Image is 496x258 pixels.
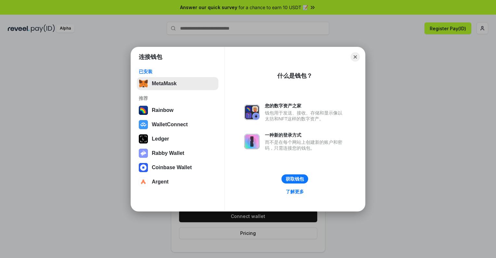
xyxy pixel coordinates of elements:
div: 什么是钱包？ [277,72,312,80]
button: Coinbase Wallet [137,161,218,174]
div: 推荐 [139,95,216,101]
a: 了解更多 [282,187,308,196]
div: 了解更多 [286,189,304,195]
button: Ledger [137,132,218,145]
div: Argent [152,179,169,185]
img: svg+xml,%3Csvg%20xmlns%3D%22http%3A%2F%2Fwww.w3.org%2F2000%2Fsvg%22%20width%3D%2228%22%20height%3... [139,134,148,143]
div: Rabby Wallet [152,150,184,156]
button: Argent [137,175,218,188]
h1: 连接钱包 [139,53,162,61]
button: Rainbow [137,104,218,117]
div: 您的数字资产之家 [265,103,346,109]
img: svg+xml,%3Csvg%20width%3D%2228%22%20height%3D%2228%22%20viewBox%3D%220%200%2028%2028%22%20fill%3D... [139,177,148,186]
img: svg+xml,%3Csvg%20width%3D%2228%22%20height%3D%2228%22%20viewBox%3D%220%200%2028%2028%22%20fill%3D... [139,120,148,129]
img: svg+xml,%3Csvg%20width%3D%2228%22%20height%3D%2228%22%20viewBox%3D%220%200%2028%2028%22%20fill%3D... [139,163,148,172]
div: 钱包用于发送、接收、存储和显示像以太坊和NFT这样的数字资产。 [265,110,346,122]
button: MetaMask [137,77,218,90]
img: svg+xml,%3Csvg%20xmlns%3D%22http%3A%2F%2Fwww.w3.org%2F2000%2Fsvg%22%20fill%3D%22none%22%20viewBox... [139,149,148,158]
img: svg+xml,%3Csvg%20xmlns%3D%22http%3A%2F%2Fwww.w3.org%2F2000%2Fsvg%22%20fill%3D%22none%22%20viewBox... [244,134,260,149]
div: Coinbase Wallet [152,165,192,170]
button: 获取钱包 [281,174,308,183]
button: Rabby Wallet [137,147,218,160]
div: 一种新的登录方式 [265,132,346,138]
div: 而不是在每个网站上创建新的账户和密码，只需连接您的钱包。 [265,139,346,151]
img: svg+xml,%3Csvg%20fill%3D%22none%22%20height%3D%2233%22%20viewBox%3D%220%200%2035%2033%22%20width%... [139,79,148,88]
div: 获取钱包 [286,176,304,182]
div: Ledger [152,136,169,142]
img: svg+xml,%3Csvg%20width%3D%22120%22%20height%3D%22120%22%20viewBox%3D%220%200%20120%20120%22%20fil... [139,106,148,115]
button: Close [351,52,360,61]
div: MetaMask [152,81,176,87]
div: WalletConnect [152,122,188,128]
div: 已安装 [139,69,216,75]
div: Rainbow [152,107,174,113]
button: WalletConnect [137,118,218,131]
img: svg+xml,%3Csvg%20xmlns%3D%22http%3A%2F%2Fwww.w3.org%2F2000%2Fsvg%22%20fill%3D%22none%22%20viewBox... [244,104,260,120]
